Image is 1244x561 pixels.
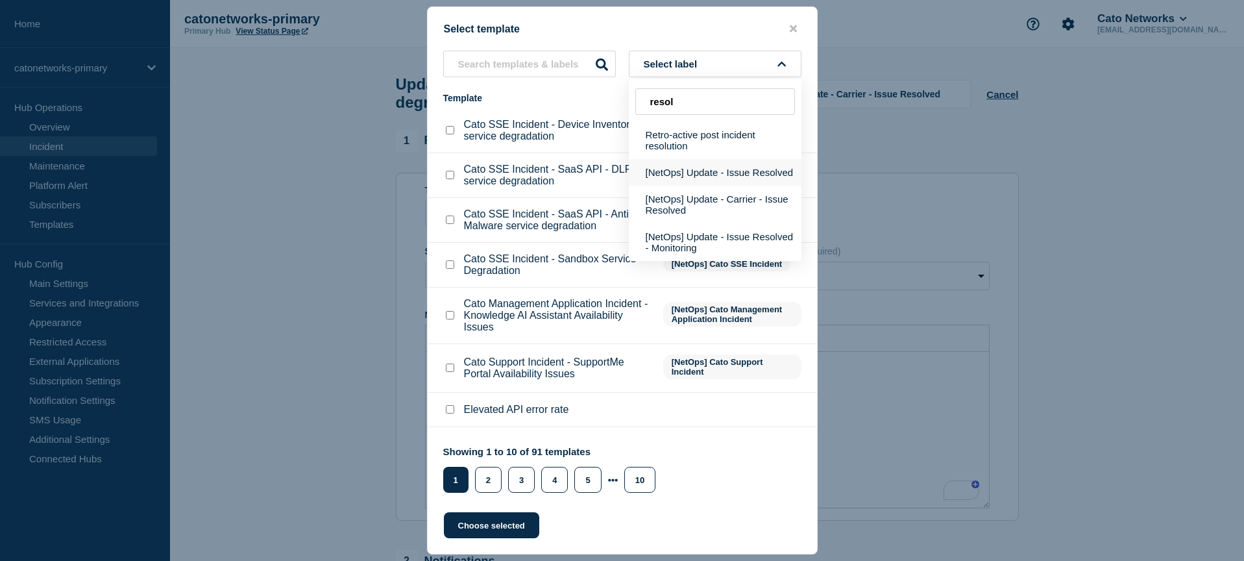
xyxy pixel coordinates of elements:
[629,223,801,261] button: [NetOps] Update - Issue Resolved - Monitoring
[446,171,454,179] input: Cato SSE Incident - SaaS API - DLP service degradation checkbox
[629,121,801,159] button: Retro-active post incident resolution
[541,467,568,493] button: 4
[644,58,703,69] span: Select label
[446,260,454,269] input: Cato SSE Incident - Sandbox Service Degradation checkbox
[446,126,454,134] input: Cato SSE Incident - Device Inventory service degradation checkbox
[574,467,601,493] button: 5
[475,467,502,493] button: 2
[443,467,469,493] button: 1
[786,23,801,35] button: close button
[444,512,539,538] button: Choose selected
[663,302,801,327] span: [NetOps] Cato Management Application Incident
[464,298,650,333] p: Cato Management Application Incident - Knowledge AI Assistant Availability Issues
[464,119,650,142] p: Cato SSE Incident - Device Inventory service degradation
[624,467,655,493] button: 10
[446,364,454,372] input: Cato Support Incident - SupportMe Portal Availability Issues checkbox
[464,356,650,380] p: Cato Support Incident - SupportMe Portal Availability Issues
[443,93,650,103] div: Template
[635,88,795,115] input: Search labels
[446,216,454,224] input: Cato SSE Incident - SaaS API - Anti-Malware service degradation checkbox
[443,51,616,77] input: Search templates & labels
[446,405,454,414] input: Elevated API error rate checkbox
[464,404,569,416] p: Elevated API error rate
[629,159,801,186] button: [NetOps] Update - Issue Resolved
[464,208,650,232] p: Cato SSE Incident - SaaS API - Anti-Malware service degradation
[443,446,663,457] p: Showing 1 to 10 of 91 templates
[464,253,650,277] p: Cato SSE Incident - Sandbox Service Degradation
[629,51,801,77] button: Select label
[629,186,801,223] button: [NetOps] Update - Carrier - Issue Resolved
[446,311,454,319] input: Cato Management Application Incident - Knowledge AI Assistant Availability Issues checkbox
[508,467,535,493] button: 3
[464,164,650,187] p: Cato SSE Incident - SaaS API - DLP service degradation
[428,23,817,35] div: Select template
[663,355,801,379] span: [NetOps] Cato Support Incident
[663,256,790,271] span: [NetOps] Cato SSE Incident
